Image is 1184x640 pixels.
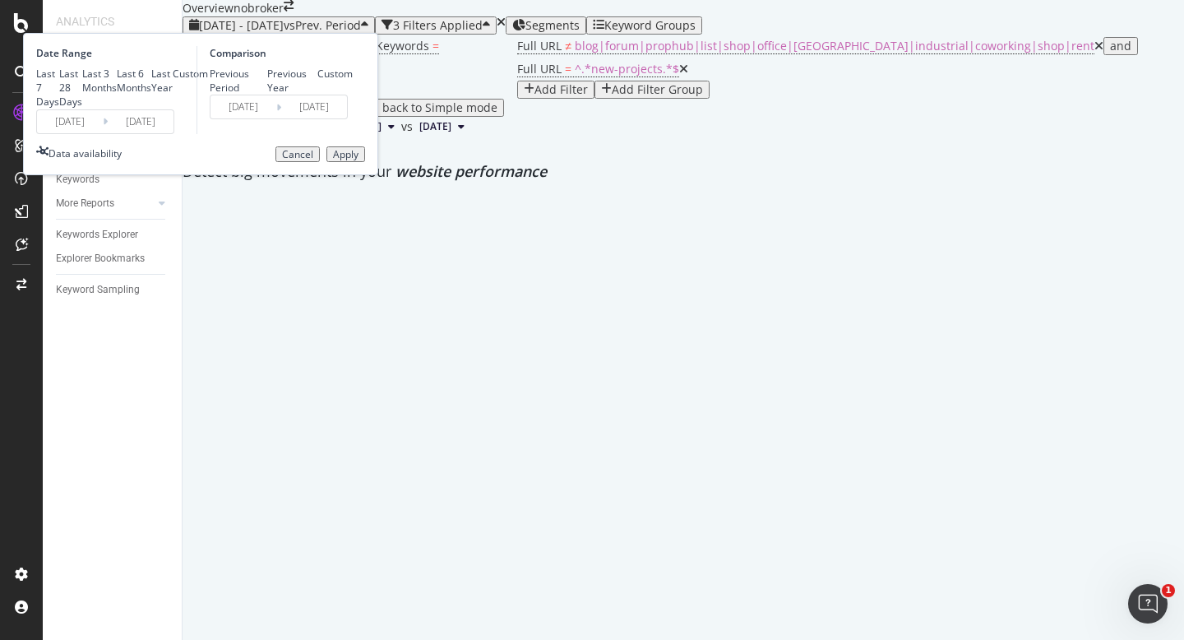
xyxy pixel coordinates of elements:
input: End Date [281,95,347,118]
span: = [432,38,439,53]
div: Data availability [49,146,122,160]
button: Segments [506,16,586,35]
span: = [565,61,571,77]
div: Apply [333,149,358,160]
span: vs Prev. Period [284,17,361,33]
div: Keyword Sampling [56,281,140,299]
button: Add Filter Group [594,81,710,99]
button: Cancel [275,146,320,163]
div: Comparison [210,46,353,60]
span: 1 [1162,584,1175,597]
a: Keywords Explorer [56,226,170,243]
span: ^.*new-projects.*$ [575,61,679,77]
button: [DATE] [413,117,471,137]
div: Date Range [36,46,192,60]
div: Custom [317,67,353,81]
span: Full URL [517,61,562,77]
iframe: Intercom live chat [1128,584,1168,624]
span: Full URL [517,38,562,53]
span: ≠ [565,38,571,53]
div: Keywords Explorer [56,226,138,243]
div: Previous Period [210,67,267,95]
div: Detect big movements in your [183,161,1184,183]
div: Switch back to Simple mode [343,101,497,114]
a: Keyword Sampling [56,281,170,299]
div: Custom [173,67,208,81]
div: and [1110,39,1131,53]
button: and [1103,37,1138,55]
span: [DATE] - [DATE] [199,17,284,33]
div: More Reports [56,195,114,212]
input: Start Date [210,95,276,118]
input: End Date [108,110,173,133]
div: Add Filter [534,83,588,96]
div: Explorer Bookmarks [56,250,145,267]
span: Keywords [376,38,429,53]
div: Last 3 Months [82,67,117,95]
button: 3 Filters Applied [375,16,497,35]
button: Apply [326,146,365,163]
span: blog|forum|prophub|list|shop|office|[GEOGRAPHIC_DATA]|industrial|coworking|shop|rent [575,38,1094,53]
button: Switch back to Simple mode [336,99,504,117]
button: [DATE] - [DATE]vsPrev. Period [183,16,375,35]
span: vs [401,118,413,135]
a: Keywords [56,171,170,188]
div: Keywords [56,171,99,188]
div: Add Filter Group [612,83,703,96]
a: More Reports [56,195,154,212]
input: Start Date [37,110,103,133]
div: times [497,16,506,28]
span: 2023 Oct. 4th [419,119,451,134]
button: Keyword Groups [586,16,702,35]
div: Last Year [151,67,173,95]
div: Last 28 Days [59,67,82,109]
a: Explorer Bookmarks [56,250,170,267]
div: Analytics [56,13,169,30]
span: website performance [395,161,547,181]
div: Keyword Groups [604,19,696,32]
span: Segments [525,17,580,33]
div: Last 6 Months [117,67,151,95]
div: Cancel [282,149,313,160]
div: Previous Year [267,67,318,95]
div: Last 7 Days [36,67,59,109]
div: RealKeywords [56,30,169,49]
div: 3 Filters Applied [393,19,483,32]
button: Add Filter [517,81,594,99]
